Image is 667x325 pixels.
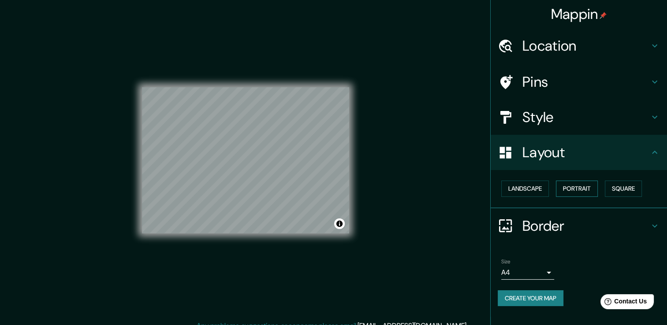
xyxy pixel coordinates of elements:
button: Create your map [498,290,563,307]
h4: Pins [522,73,649,91]
label: Size [501,258,510,265]
h4: Layout [522,144,649,161]
iframe: Help widget launcher [589,291,657,315]
div: Pins [491,64,667,100]
div: Border [491,208,667,244]
div: Location [491,28,667,63]
div: Style [491,100,667,135]
button: Toggle attribution [334,218,345,229]
h4: Border [522,217,649,235]
canvas: Map [142,87,349,233]
div: Layout [491,135,667,170]
h4: Location [522,37,649,55]
button: Landscape [501,181,549,197]
h4: Mappin [551,5,607,23]
img: pin-icon.png [600,12,607,19]
button: Portrait [556,181,598,197]
h4: Style [522,108,649,126]
button: Square [605,181,642,197]
div: A4 [501,266,554,280]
